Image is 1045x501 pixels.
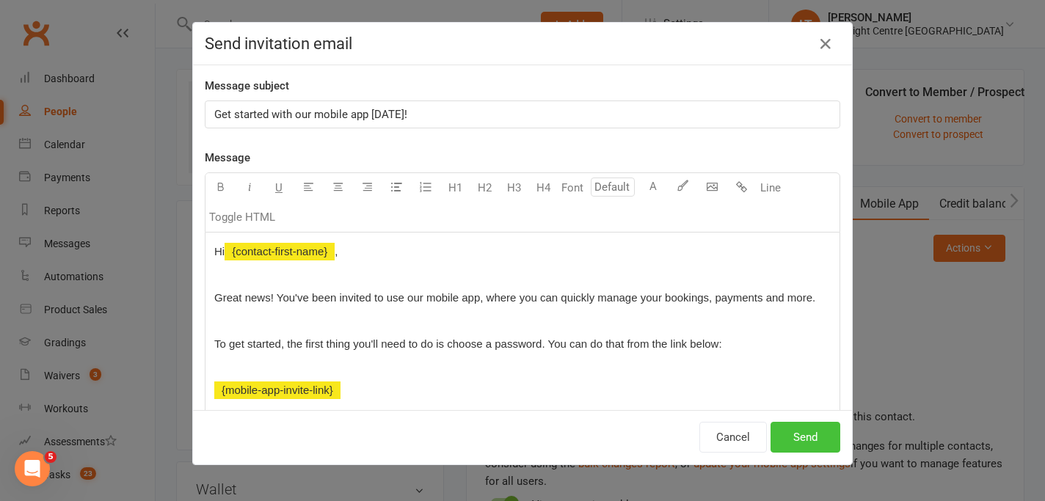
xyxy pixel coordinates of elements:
[214,108,407,121] span: Get started with our mobile app [DATE]!
[45,451,57,463] span: 5
[275,181,283,194] span: U
[591,178,635,197] input: Default
[205,77,289,95] label: Message subject
[205,149,250,167] label: Message
[214,291,815,304] span: Great news! You've been invited to use our mobile app, where you can quickly manage your bookings...
[205,202,279,232] button: Toggle HTML
[335,245,338,257] span: ,
[15,451,50,486] iframe: Intercom live chat
[558,173,587,202] button: Font
[214,245,225,257] span: Hi
[814,32,837,56] button: Close
[756,173,785,202] button: Line
[440,173,470,202] button: H1
[699,422,767,453] button: Cancel
[264,173,294,202] button: U
[470,173,499,202] button: H2
[638,173,668,202] button: A
[771,422,840,453] button: Send
[499,173,528,202] button: H3
[205,34,840,53] h4: Send invitation email
[528,173,558,202] button: H4
[214,337,722,350] span: To get started, the first thing you'll need to do is choose a password. You can do that from the ...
